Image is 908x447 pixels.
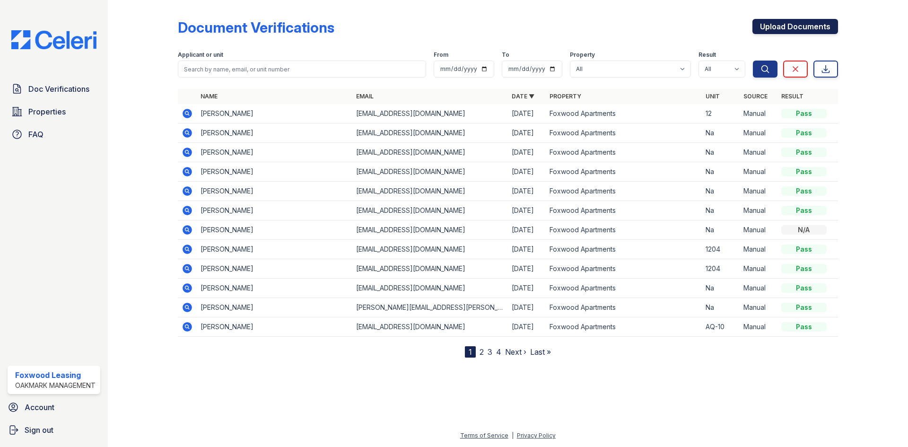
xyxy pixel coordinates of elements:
[508,317,546,337] td: [DATE]
[352,162,508,182] td: [EMAIL_ADDRESS][DOMAIN_NAME]
[480,347,484,357] a: 2
[178,19,334,36] div: Document Verifications
[460,432,508,439] a: Terms of Service
[781,109,827,118] div: Pass
[740,298,777,317] td: Manual
[352,317,508,337] td: [EMAIL_ADDRESS][DOMAIN_NAME]
[434,51,448,59] label: From
[702,182,740,201] td: Na
[530,347,551,357] a: Last »
[465,346,476,358] div: 1
[28,83,89,95] span: Doc Verifications
[8,79,100,98] a: Doc Verifications
[550,93,581,100] a: Property
[197,162,352,182] td: [PERSON_NAME]
[781,167,827,176] div: Pass
[25,424,53,436] span: Sign out
[15,381,96,390] div: Oakmark Management
[702,123,740,143] td: Na
[197,259,352,279] td: [PERSON_NAME]
[508,104,546,123] td: [DATE]
[702,240,740,259] td: 1204
[178,61,426,78] input: Search by name, email, or unit number
[546,162,701,182] td: Foxwood Apartments
[4,30,104,49] img: CE_Logo_Blue-a8612792a0a2168367f1c8372b55b34899dd931a85d93a1a3d3e32e68fde9ad4.png
[352,240,508,259] td: [EMAIL_ADDRESS][DOMAIN_NAME]
[197,182,352,201] td: [PERSON_NAME]
[352,298,508,317] td: [PERSON_NAME][EMAIL_ADDRESS][PERSON_NAME][DOMAIN_NAME]
[505,347,526,357] a: Next ›
[702,220,740,240] td: Na
[702,298,740,317] td: Na
[698,51,716,59] label: Result
[508,220,546,240] td: [DATE]
[702,201,740,220] td: Na
[781,283,827,293] div: Pass
[740,104,777,123] td: Manual
[4,421,104,439] a: Sign out
[546,104,701,123] td: Foxwood Apartments
[15,369,96,381] div: Foxwood Leasing
[740,279,777,298] td: Manual
[352,259,508,279] td: [EMAIL_ADDRESS][DOMAIN_NAME]
[517,432,556,439] a: Privacy Policy
[352,123,508,143] td: [EMAIL_ADDRESS][DOMAIN_NAME]
[508,259,546,279] td: [DATE]
[740,220,777,240] td: Manual
[508,240,546,259] td: [DATE]
[508,162,546,182] td: [DATE]
[546,259,701,279] td: Foxwood Apartments
[197,201,352,220] td: [PERSON_NAME]
[546,143,701,162] td: Foxwood Apartments
[740,123,777,143] td: Manual
[508,201,546,220] td: [DATE]
[706,93,720,100] a: Unit
[502,51,509,59] label: To
[352,143,508,162] td: [EMAIL_ADDRESS][DOMAIN_NAME]
[8,125,100,144] a: FAQ
[702,104,740,123] td: 12
[740,182,777,201] td: Manual
[197,123,352,143] td: [PERSON_NAME]
[197,279,352,298] td: [PERSON_NAME]
[546,182,701,201] td: Foxwood Apartments
[28,106,66,117] span: Properties
[352,104,508,123] td: [EMAIL_ADDRESS][DOMAIN_NAME]
[508,279,546,298] td: [DATE]
[743,93,768,100] a: Source
[546,123,701,143] td: Foxwood Apartments
[781,128,827,138] div: Pass
[781,264,827,273] div: Pass
[4,398,104,417] a: Account
[508,182,546,201] td: [DATE]
[740,143,777,162] td: Manual
[28,129,44,140] span: FAQ
[8,102,100,121] a: Properties
[546,201,701,220] td: Foxwood Apartments
[352,182,508,201] td: [EMAIL_ADDRESS][DOMAIN_NAME]
[752,19,838,34] a: Upload Documents
[702,162,740,182] td: Na
[740,259,777,279] td: Manual
[781,303,827,312] div: Pass
[512,93,534,100] a: Date ▼
[740,317,777,337] td: Manual
[570,51,595,59] label: Property
[740,162,777,182] td: Manual
[25,402,54,413] span: Account
[197,143,352,162] td: [PERSON_NAME]
[781,245,827,254] div: Pass
[702,317,740,337] td: AQ-10
[781,93,803,100] a: Result
[352,279,508,298] td: [EMAIL_ADDRESS][DOMAIN_NAME]
[781,322,827,332] div: Pass
[702,279,740,298] td: Na
[508,123,546,143] td: [DATE]
[702,143,740,162] td: Na
[488,347,492,357] a: 3
[546,220,701,240] td: Foxwood Apartments
[508,143,546,162] td: [DATE]
[781,225,827,235] div: N/A
[546,298,701,317] td: Foxwood Apartments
